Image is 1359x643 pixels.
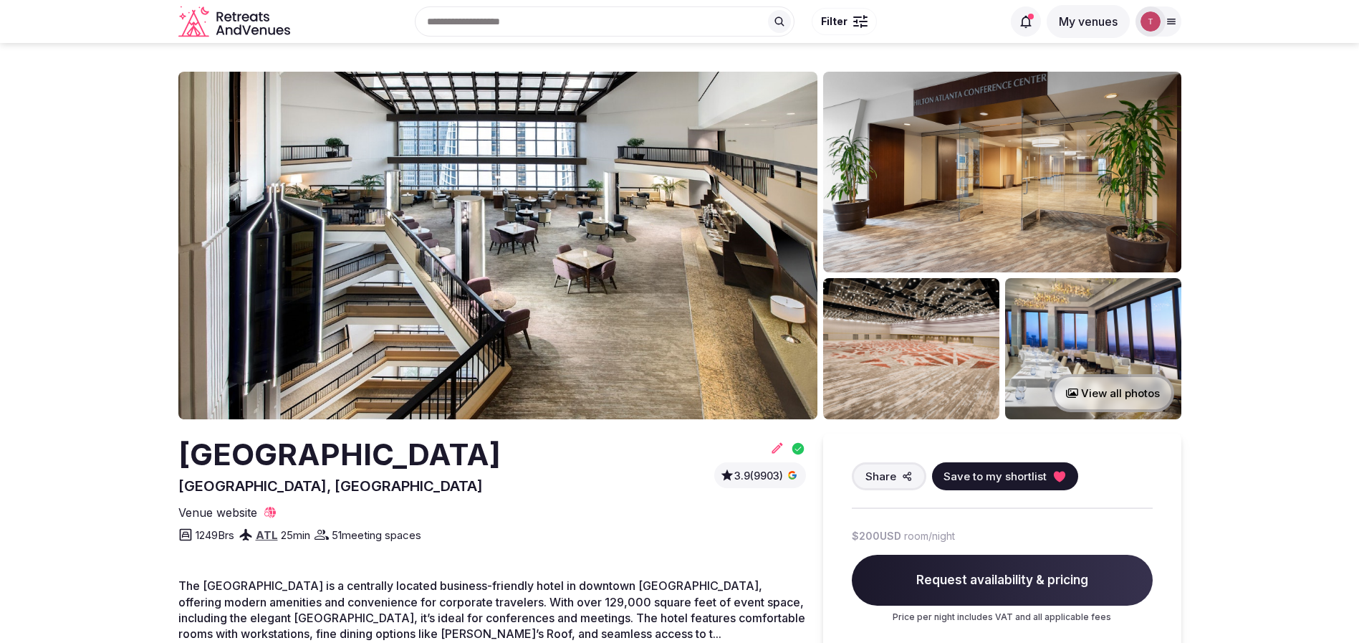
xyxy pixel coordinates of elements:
[904,529,955,543] span: room/night
[943,469,1047,484] span: Save to my shortlist
[720,468,800,482] a: 3.9(9903)
[178,72,817,419] img: Venue cover photo
[932,462,1078,490] button: Save to my shortlist
[178,505,257,520] span: Venue website
[823,72,1181,272] img: Venue gallery photo
[852,611,1153,624] p: Price per night includes VAT and all applicable fees
[1140,11,1161,32] img: Thiago Martins
[852,555,1153,606] span: Request availability & pricing
[821,14,847,29] span: Filter
[256,528,278,542] a: ATL
[1052,374,1174,412] button: View all photos
[865,469,896,484] span: Share
[178,6,293,38] a: Visit the homepage
[196,528,234,543] span: 1249 Brs
[1047,5,1130,38] button: My venues
[1005,278,1181,419] img: Venue gallery photo
[281,528,310,543] span: 25 min
[178,505,277,520] a: Venue website
[178,578,805,641] span: The [GEOGRAPHIC_DATA] is a centrally located business-friendly hotel in downtown [GEOGRAPHIC_DATA...
[852,529,901,543] span: $200 USD
[823,278,999,419] img: Venue gallery photo
[1047,14,1130,29] a: My venues
[178,6,293,38] svg: Retreats and Venues company logo
[812,8,877,35] button: Filter
[178,434,501,476] h2: [GEOGRAPHIC_DATA]
[734,469,783,483] span: 3.9 (9903)
[178,477,483,495] span: [GEOGRAPHIC_DATA], [GEOGRAPHIC_DATA]
[852,462,926,490] button: Share
[332,528,421,543] span: 51 meeting spaces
